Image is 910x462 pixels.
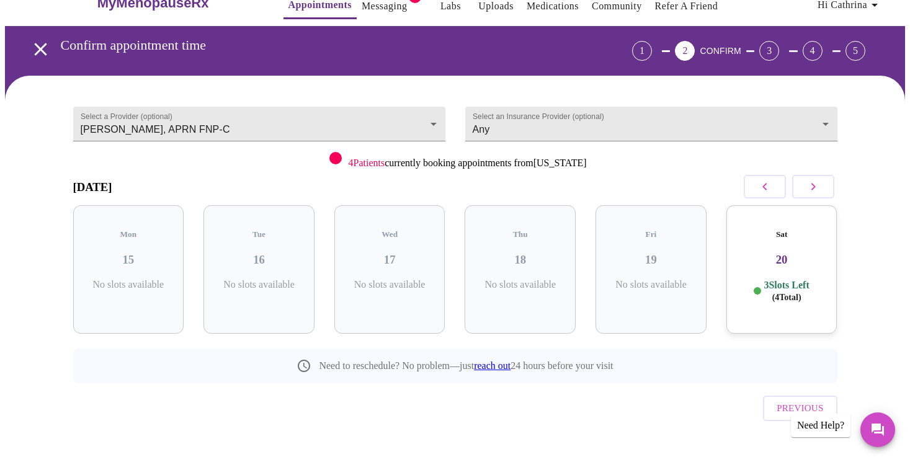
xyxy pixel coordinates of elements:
div: 2 [675,41,695,61]
p: currently booking appointments from [US_STATE] [348,158,586,169]
a: reach out [474,360,511,371]
span: Previous [777,400,823,416]
p: 3 Slots Left [764,279,809,303]
p: No slots available [605,279,697,290]
p: No slots available [213,279,305,290]
div: Need Help? [791,414,850,437]
h5: Tue [213,229,305,239]
h3: Confirm appointment time [61,37,563,53]
h3: 17 [344,253,435,267]
button: Previous [763,396,837,420]
div: 4 [803,41,823,61]
h5: Thu [475,229,566,239]
h5: Mon [83,229,174,239]
p: Need to reschedule? No problem—just 24 hours before your visit [319,360,613,371]
h5: Fri [605,229,697,239]
h3: 16 [213,253,305,267]
h3: 18 [475,253,566,267]
span: CONFIRM [700,46,741,56]
button: Messages [860,412,895,447]
h5: Wed [344,229,435,239]
h3: 20 [736,253,827,267]
span: ( 4 Total) [772,293,801,302]
div: 5 [845,41,865,61]
div: 1 [632,41,652,61]
h5: Sat [736,229,827,239]
div: [PERSON_NAME], APRN FNP-C [73,107,445,141]
h3: 19 [605,253,697,267]
div: Any [465,107,837,141]
h3: [DATE] [73,180,112,194]
span: 4 Patients [348,158,385,168]
div: 3 [759,41,779,61]
button: open drawer [22,31,59,68]
p: No slots available [344,279,435,290]
p: No slots available [83,279,174,290]
h3: 15 [83,253,174,267]
p: No slots available [475,279,566,290]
